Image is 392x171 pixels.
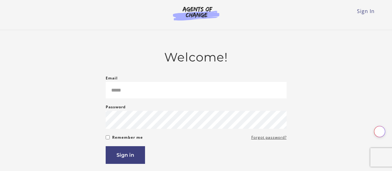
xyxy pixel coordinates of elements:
img: Agents of Change Logo [166,6,226,20]
label: Email [106,74,118,82]
h2: Welcome! [106,50,287,65]
label: Remember me [112,134,143,141]
button: Sign in [106,146,145,164]
a: Forgot password? [251,134,287,141]
a: Sign In [357,8,375,15]
label: Password [106,103,126,111]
